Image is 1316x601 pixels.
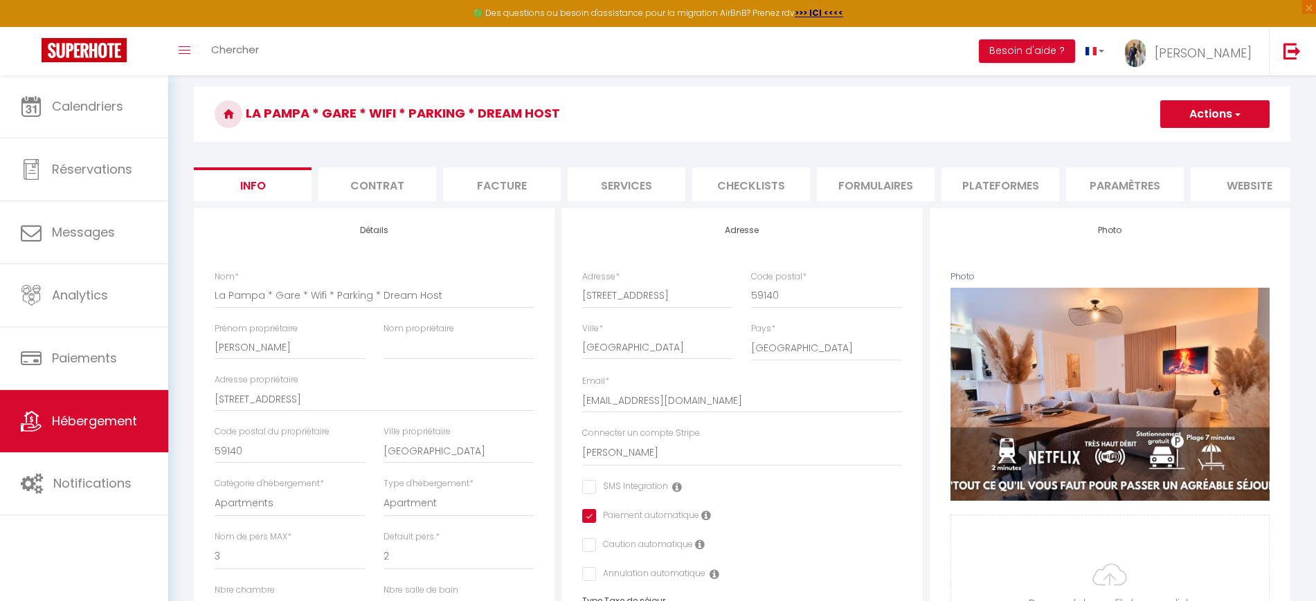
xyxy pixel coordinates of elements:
[950,270,975,284] label: Photo
[692,167,810,201] li: Checklists
[52,412,137,429] span: Hébergement
[817,167,935,201] li: Formulaires
[582,375,609,388] label: Email
[194,86,1290,142] h3: La Pampa * Gare * Wifi * Parking * Dream Host
[1283,42,1301,59] img: logout
[215,373,298,387] label: Adresse propriétaire
[384,530,440,544] label: Default pers.
[215,584,275,597] label: Nbre chambre
[582,427,700,440] label: Connecter un compte Stripe
[215,477,324,490] label: Catégorie d'hébergement
[1155,44,1252,62] span: [PERSON_NAME]
[384,322,454,335] label: Nom propriétaire
[751,270,806,284] label: Code postal
[596,538,693,553] label: Caution automatique
[194,167,312,201] li: Info
[568,167,685,201] li: Services
[582,270,620,284] label: Adresse
[52,98,123,115] span: Calendriers
[52,286,108,304] span: Analytics
[52,160,132,178] span: Réservations
[384,425,451,438] label: Ville propriétaire
[52,223,115,241] span: Messages
[950,225,1270,235] h4: Photo
[384,584,458,597] label: Nbre salle de bain
[215,322,298,335] label: Prénom propriétaire
[582,225,901,235] h4: Adresse
[211,42,259,57] span: Chercher
[215,270,239,284] label: Nom
[596,509,699,524] label: Paiement automatique
[215,530,291,544] label: Nom de pers MAX
[215,425,330,438] label: Code postal du propriétaire
[384,477,474,490] label: Type d'hébergement
[53,474,132,492] span: Notifications
[1066,167,1184,201] li: Paramètres
[979,39,1075,63] button: Besoin d'aide ?
[215,225,534,235] h4: Détails
[1125,39,1146,67] img: ...
[1115,27,1269,75] a: ... [PERSON_NAME]
[582,322,603,335] label: Ville
[1191,167,1308,201] li: website
[941,167,1059,201] li: Plateformes
[1160,100,1270,128] button: Actions
[52,349,117,367] span: Paiements
[201,27,269,75] a: Chercher
[443,167,561,201] li: Facture
[751,322,775,335] label: Pays
[42,38,127,62] img: Super Booking
[795,7,843,19] a: >>> ICI <<<<
[318,167,436,201] li: Contrat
